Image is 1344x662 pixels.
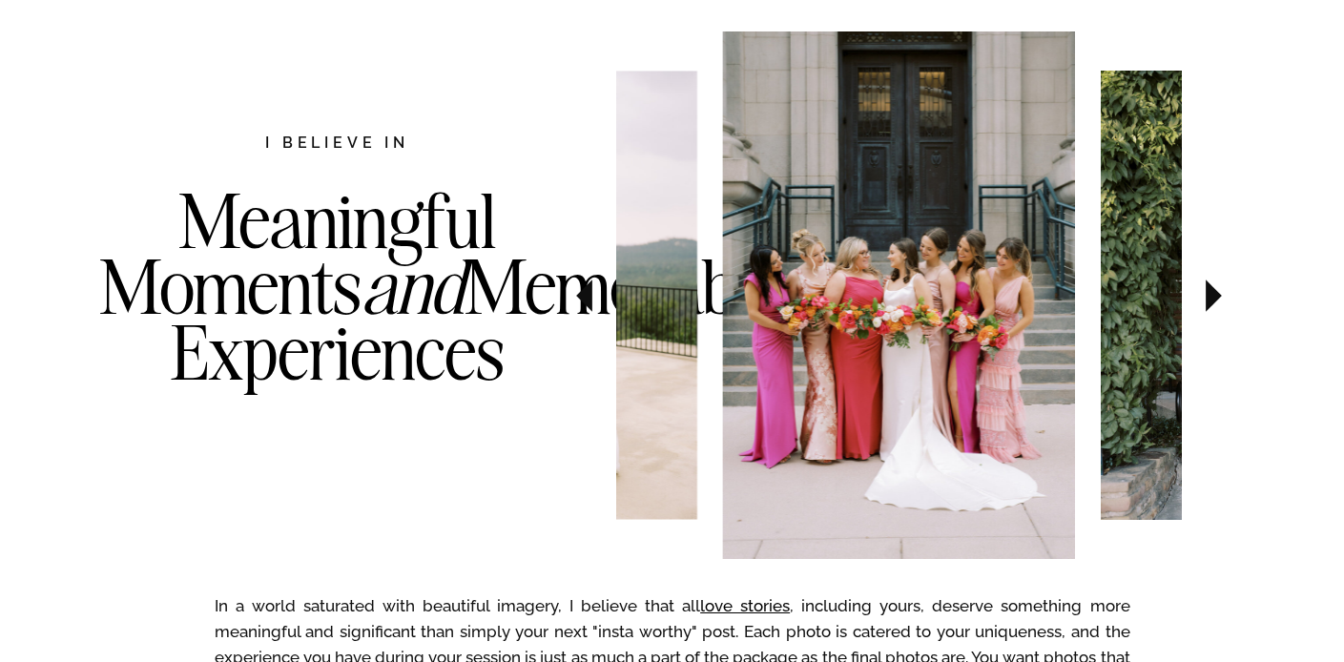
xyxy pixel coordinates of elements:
img: Bridesmaids in downtown [723,31,1075,559]
img: Wedding ceremony in front of the statue of liberty [398,71,696,519]
h3: Meaningful Moments Memorable Experiences [99,188,576,463]
a: love stories [700,596,790,615]
h2: I believe in [165,132,510,157]
i: and [362,239,465,333]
